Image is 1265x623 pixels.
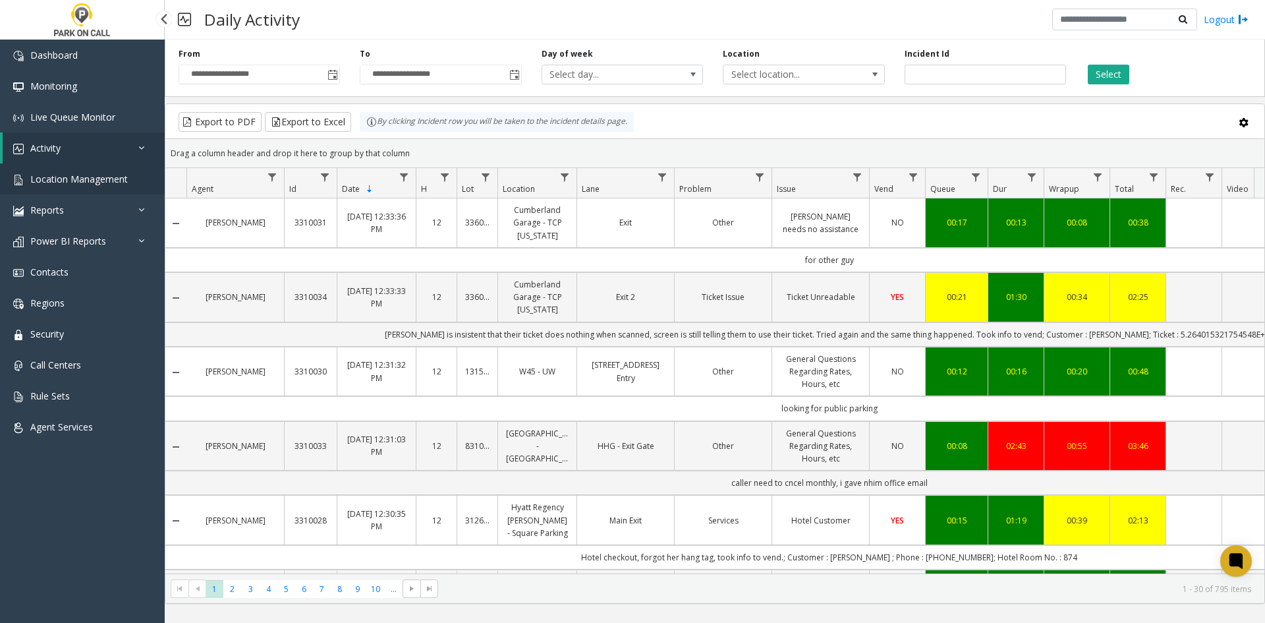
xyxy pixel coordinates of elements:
a: Activity [3,133,165,163]
span: Queue [930,183,955,194]
div: 00:38 [1118,216,1158,229]
span: Page 9 [349,580,366,598]
span: YES [891,291,904,303]
a: Exit [585,216,666,229]
img: 'icon' [13,299,24,309]
div: 00:21 [934,291,980,303]
a: Other [683,216,764,229]
span: Toggle popup [507,65,521,84]
kendo-pager-info: 1 - 30 of 795 items [446,583,1251,595]
img: 'icon' [13,144,24,154]
a: 02:25 [1118,291,1158,303]
a: [PERSON_NAME] needs no assistance [780,210,861,235]
span: Select day... [542,65,671,84]
span: Contacts [30,266,69,278]
a: Hotel Customer [780,514,861,527]
div: 00:17 [934,216,980,229]
a: Main Exit [585,514,666,527]
a: Dur Filter Menu [1023,168,1041,186]
a: 3310030 [293,365,329,378]
span: Vend [874,183,893,194]
button: Export to PDF [179,112,262,132]
a: 00:20 [1052,365,1102,378]
a: 00:08 [934,440,980,452]
span: Location Management [30,173,128,185]
a: 03:46 [1118,440,1158,452]
img: 'icon' [13,330,24,340]
a: [PERSON_NAME] [194,365,276,378]
span: Live Queue Monitor [30,111,115,123]
img: 'icon' [13,51,24,61]
img: 'icon' [13,82,24,92]
label: From [179,48,200,60]
span: Reports [30,204,64,216]
a: 00:48 [1118,365,1158,378]
button: Export to Excel [265,112,351,132]
a: Collapse Details [165,442,186,452]
span: Page 10 [367,580,385,598]
a: Collapse Details [165,218,186,229]
a: 3310028 [293,514,329,527]
a: 00:34 [1052,291,1102,303]
span: Select location... [723,65,852,84]
a: W45 - UW [506,365,569,378]
a: Other [683,440,764,452]
span: Lane [582,183,600,194]
span: Security [30,328,64,340]
a: Collapse Details [165,367,186,378]
img: 'icon' [13,206,24,216]
a: NO [878,216,917,229]
span: Rule Sets [30,390,70,402]
a: [PERSON_NAME] [194,216,276,229]
span: Date [342,183,360,194]
span: Lot [462,183,474,194]
a: 00:16 [996,365,1036,378]
a: NO [878,440,917,452]
a: 01:30 [996,291,1036,303]
a: General Questions Regarding Rates, Hours, etc [780,427,861,465]
a: 831001 [465,440,490,452]
div: Drag a column header and drop it here to group by that column [165,142,1264,165]
a: Lot Filter Menu [477,168,495,186]
a: 00:08 [1052,216,1102,229]
a: Agent Filter Menu [264,168,281,186]
a: 3310031 [293,216,329,229]
a: HHG - Exit Gate [585,440,666,452]
a: 00:55 [1052,440,1102,452]
a: Services [683,514,764,527]
span: Call Centers [30,359,81,371]
span: Page 3 [242,580,260,598]
a: 00:39 [1052,514,1102,527]
a: [PERSON_NAME] [194,291,276,303]
a: 02:43 [996,440,1036,452]
a: [DATE] 12:31:32 PM [345,359,408,384]
span: Dur [993,183,1007,194]
span: Page 2 [223,580,241,598]
a: 00:15 [934,514,980,527]
img: 'icon' [13,237,24,247]
a: [DATE] 12:31:03 PM [345,433,408,458]
a: Problem Filter Menu [751,168,769,186]
span: Agent [192,183,213,194]
a: Total Filter Menu [1145,168,1163,186]
a: [PERSON_NAME] [194,514,276,527]
span: YES [891,515,904,526]
a: 12 [424,440,449,452]
span: Id [289,183,296,194]
a: Collapse Details [165,516,186,526]
span: Page 4 [260,580,277,598]
a: [DATE] 12:30:35 PM [345,508,408,533]
div: Data table [165,168,1264,574]
a: 312606 [465,514,490,527]
div: 01:19 [996,514,1036,527]
span: NO [891,217,904,228]
span: Issue [777,183,796,194]
a: [DATE] 12:33:33 PM [345,285,408,310]
span: Sortable [364,184,375,194]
